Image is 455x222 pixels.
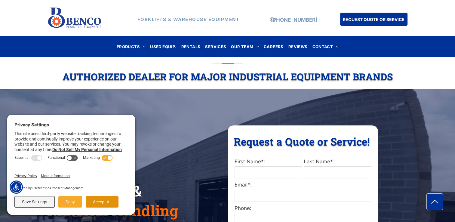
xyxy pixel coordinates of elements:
span: Request a Quote or Service! [234,134,370,148]
a: PRODUCTS [114,42,148,51]
strong: FORKLIFTS & WAREHOUSE EQUIPMENT [137,17,240,22]
a: RENTALS [179,42,203,51]
a: REQUEST QUOTE OR SERVICE [340,13,407,26]
a: SERVICES [203,42,229,51]
span: REQUEST QUOTE OR SERVICE [343,14,404,25]
a: OUR TEAM [229,42,261,51]
label: Phone: [235,205,371,212]
a: CAREERS [261,42,286,51]
a: USED EQUIP. [148,42,179,51]
a: REVIEWS [286,42,310,51]
span: & [132,181,142,201]
a: CONTACT [310,42,341,51]
span: Authorized Dealer For Major Industrial Equipment Brands [63,70,393,83]
label: Last Name*: [304,158,371,166]
span: Material Handling [47,201,178,220]
label: Email*: [235,181,371,189]
div: Accessibility Menu [10,180,23,194]
label: First Name*: [235,158,302,166]
a: [PHONE_NUMBER] [271,17,317,23]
